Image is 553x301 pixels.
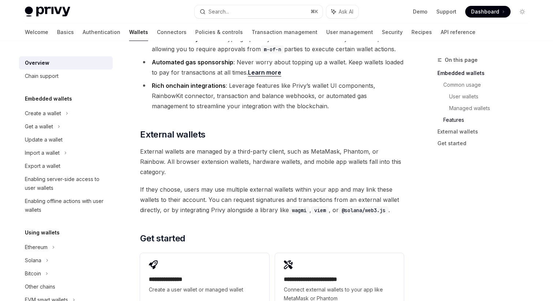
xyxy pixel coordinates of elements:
[449,91,534,102] a: User wallets
[311,9,318,15] span: ⌘ K
[382,23,403,41] a: Security
[140,57,404,78] li: : Never worry about topping up a wallet. Keep wallets loaded to pay for transactions at all times.
[140,233,185,244] span: Get started
[465,6,511,18] a: Dashboard
[25,59,49,67] div: Overview
[471,8,499,15] span: Dashboard
[25,135,63,144] div: Update a wallet
[140,80,404,111] li: : Leverage features like Privy’s wallet UI components, RainbowKit connector, transaction and bala...
[326,23,373,41] a: User management
[248,69,281,76] a: Learn more
[25,72,59,80] div: Chain support
[152,59,233,66] strong: Automated gas sponsorship
[411,23,432,41] a: Recipes
[25,175,108,192] div: Enabling server-side access to user wallets
[311,206,329,214] code: viem
[157,23,187,41] a: Connectors
[25,269,41,278] div: Bitcoin
[25,197,108,214] div: Enabling offline actions with user wallets
[443,114,534,126] a: Features
[19,133,113,146] a: Update a wallet
[516,6,528,18] button: Toggle dark mode
[83,23,120,41] a: Authentication
[195,23,243,41] a: Policies & controls
[339,206,388,214] code: @solana/web3.js
[25,162,60,170] div: Export a wallet
[437,126,534,138] a: External wallets
[57,23,74,41] a: Basics
[437,138,534,149] a: Get started
[195,5,323,18] button: Search...⌘K
[25,7,70,17] img: light logo
[25,256,41,265] div: Solana
[140,34,404,54] li: : Cryptographically enforce a chain of custody on wallets, allowing you to require approvals from...
[289,206,309,214] code: wagmi
[261,45,284,53] code: m-of-n
[19,280,113,293] a: Other chains
[443,79,534,91] a: Common usage
[413,8,428,15] a: Demo
[25,122,53,131] div: Get a wallet
[19,173,113,195] a: Enabling server-side access to user wallets
[25,282,55,291] div: Other chains
[19,69,113,83] a: Chain support
[25,23,48,41] a: Welcome
[25,228,60,237] h5: Using wallets
[436,8,456,15] a: Support
[140,184,404,215] span: If they choose, users may use multiple external wallets within your app and may link these wallet...
[208,7,229,16] div: Search...
[19,195,113,217] a: Enabling offline actions with user wallets
[25,148,60,157] div: Import a wallet
[140,129,205,140] span: External wallets
[252,23,317,41] a: Transaction management
[25,243,48,252] div: Ethereum
[19,159,113,173] a: Export a wallet
[152,82,226,89] strong: Rich onchain integrations
[449,102,534,114] a: Managed wallets
[149,285,260,294] span: Create a user wallet or managed wallet
[129,23,148,41] a: Wallets
[441,23,475,41] a: API reference
[339,8,353,15] span: Ask AI
[326,5,358,18] button: Ask AI
[437,67,534,79] a: Embedded wallets
[140,146,404,177] span: External wallets are managed by a third-party client, such as MetaMask, Phantom, or Rainbow. All ...
[25,94,72,103] h5: Embedded wallets
[445,56,478,64] span: On this page
[25,109,61,118] div: Create a wallet
[19,56,113,69] a: Overview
